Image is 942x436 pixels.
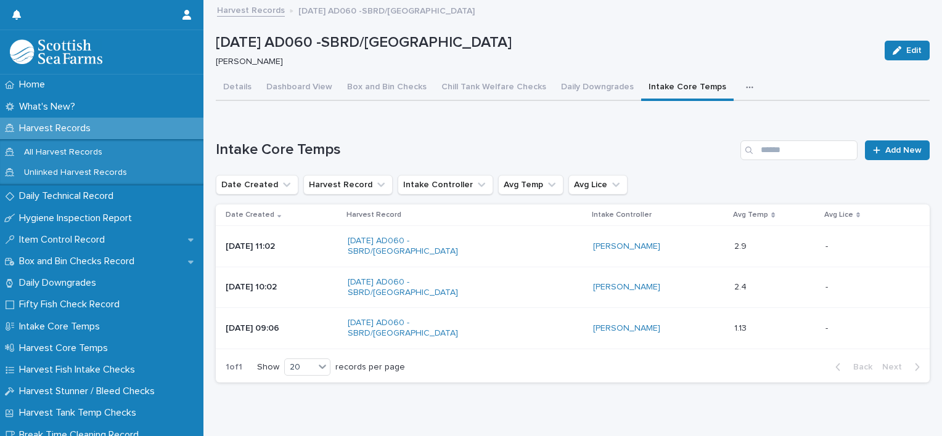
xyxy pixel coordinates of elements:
[14,321,110,333] p: Intake Core Temps
[734,280,749,293] p: 2.4
[593,282,660,293] a: [PERSON_NAME]
[14,123,100,134] p: Harvest Records
[226,323,338,334] p: [DATE] 09:06
[259,75,340,101] button: Dashboard View
[216,75,259,101] button: Details
[825,280,830,293] p: -
[733,208,768,222] p: Avg Temp
[216,308,930,349] tr: [DATE] 09:06[DATE] AD060 -SBRD/[GEOGRAPHIC_DATA] [PERSON_NAME] 1.131.13 --
[257,362,279,373] p: Show
[734,321,749,334] p: 1.13
[877,361,930,373] button: Next
[14,79,55,91] p: Home
[348,277,471,298] a: [DATE] AD060 -SBRD/[GEOGRAPHIC_DATA]
[14,256,144,267] p: Box and Bin Checks Record
[14,190,123,202] p: Daily Technical Record
[216,141,735,159] h1: Intake Core Temps
[216,352,252,382] p: 1 of 1
[14,147,112,158] p: All Harvest Records
[14,168,137,178] p: Unlinked Harvest Records
[740,140,858,160] input: Search
[216,267,930,308] tr: [DATE] 10:02[DATE] AD060 -SBRD/[GEOGRAPHIC_DATA] [PERSON_NAME] 2.42.4 --
[554,75,641,101] button: Daily Downgrades
[216,175,298,195] button: Date Created
[14,364,145,376] p: Harvest Fish Intake Checks
[14,386,165,397] p: Harvest Stunner / Bleed Checks
[335,362,405,373] p: records per page
[226,241,338,252] p: [DATE] 11:02
[14,342,118,354] p: Harvest Core Temps
[10,39,102,64] img: mMrefqRFQpe26GRNOUkG
[865,140,930,160] a: Add New
[593,241,660,252] a: [PERSON_NAME]
[340,75,434,101] button: Box and Bin Checks
[825,361,877,373] button: Back
[298,3,475,17] p: [DATE] AD060 -SBRD/[GEOGRAPHIC_DATA]
[593,323,660,334] a: [PERSON_NAME]
[14,407,146,419] p: Harvest Tank Temp Checks
[14,234,115,246] p: Item Control Record
[906,46,922,55] span: Edit
[568,175,628,195] button: Avg Lice
[216,34,875,52] p: [DATE] AD060 -SBRD/[GEOGRAPHIC_DATA]
[846,363,872,371] span: Back
[882,363,909,371] span: Next
[498,175,563,195] button: Avg Temp
[825,239,830,252] p: -
[217,2,285,17] a: Harvest Records
[216,57,870,67] p: [PERSON_NAME]
[303,175,393,195] button: Harvest Record
[398,175,493,195] button: Intake Controller
[226,282,338,293] p: [DATE] 10:02
[226,208,274,222] p: Date Created
[592,208,652,222] p: Intake Controller
[885,146,922,155] span: Add New
[216,226,930,267] tr: [DATE] 11:02[DATE] AD060 -SBRD/[GEOGRAPHIC_DATA] [PERSON_NAME] 2.92.9 --
[885,41,930,60] button: Edit
[348,318,471,339] a: [DATE] AD060 -SBRD/[GEOGRAPHIC_DATA]
[14,101,85,113] p: What's New?
[734,239,749,252] p: 2.9
[434,75,554,101] button: Chill Tank Welfare Checks
[641,75,734,101] button: Intake Core Temps
[824,208,853,222] p: Avg Lice
[348,236,471,257] a: [DATE] AD060 -SBRD/[GEOGRAPHIC_DATA]
[14,299,129,310] p: Fifty Fish Check Record
[285,361,314,374] div: 20
[14,277,106,289] p: Daily Downgrades
[346,208,401,222] p: Harvest Record
[825,321,830,334] p: -
[14,212,142,224] p: Hygiene Inspection Report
